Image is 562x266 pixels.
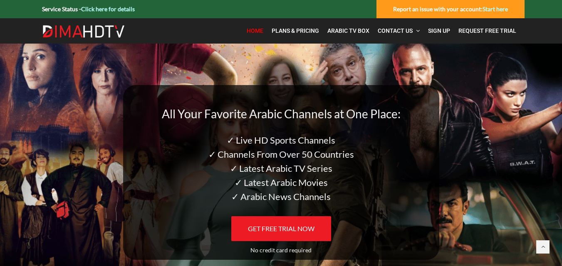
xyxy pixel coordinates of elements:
[536,240,550,254] a: Back to top
[231,216,331,241] a: GET FREE TRIAL NOW
[42,5,135,12] strong: Service Status -
[454,22,520,39] a: Request Free Trial
[327,27,369,34] span: Arabic TV Box
[243,22,267,39] a: Home
[81,5,135,12] a: Click here for details
[230,163,332,174] span: ✓ Latest Arabic TV Series
[378,27,413,34] span: Contact Us
[248,225,314,232] span: GET FREE TRIAL NOW
[323,22,374,39] a: Arabic TV Box
[162,107,401,121] span: All Your Favorite Arabic Channels at One Place:
[231,191,331,202] span: ✓ Arabic News Channels
[247,27,263,34] span: Home
[483,5,508,12] a: Start here
[267,22,323,39] a: Plans & Pricing
[272,27,319,34] span: Plans & Pricing
[458,27,516,34] span: Request Free Trial
[374,22,424,39] a: Contact Us
[250,246,312,254] span: No credit card required
[235,177,328,188] span: ✓ Latest Arabic Movies
[393,5,508,12] strong: Report an issue with your account:
[208,149,354,160] span: ✓ Channels From Over 50 Countries
[227,134,335,146] span: ✓ Live HD Sports Channels
[428,27,450,34] span: Sign Up
[424,22,454,39] a: Sign Up
[42,25,125,38] img: Dima HDTV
